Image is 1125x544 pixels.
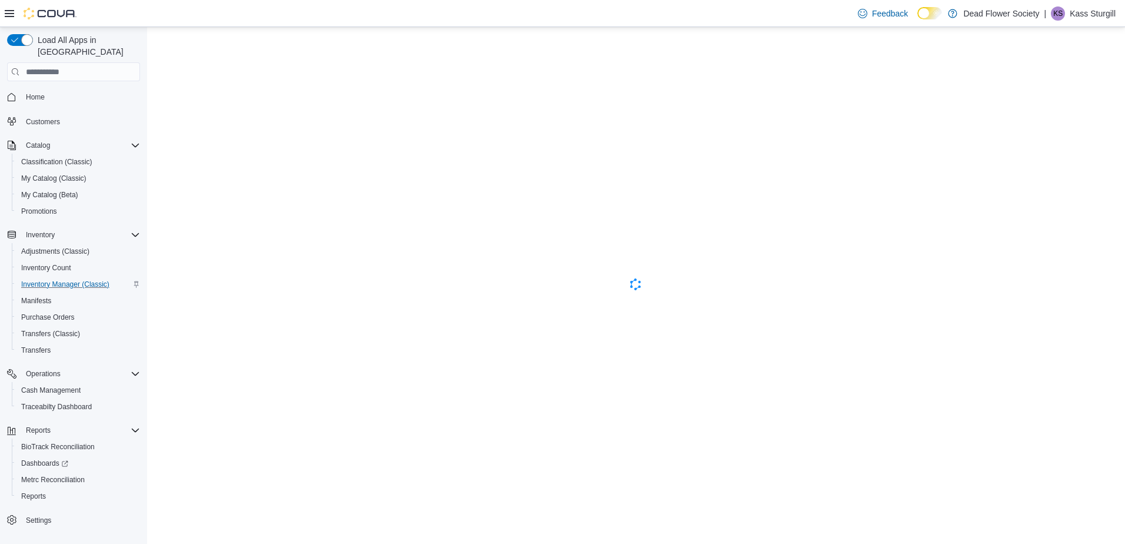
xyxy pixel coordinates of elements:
[12,439,145,455] button: BioTrack Reconciliation
[12,276,145,293] button: Inventory Manager (Classic)
[16,261,76,275] a: Inventory Count
[21,442,95,452] span: BioTrack Reconciliation
[21,386,81,395] span: Cash Management
[2,137,145,154] button: Catalog
[16,440,140,454] span: BioTrack Reconciliation
[33,34,140,58] span: Load All Apps in [GEOGRAPHIC_DATA]
[12,488,145,505] button: Reports
[2,227,145,243] button: Inventory
[21,207,57,216] span: Promotions
[12,170,145,187] button: My Catalog (Classic)
[12,399,145,415] button: Traceabilty Dashboard
[16,188,83,202] a: My Catalog (Beta)
[26,92,45,102] span: Home
[21,513,140,528] span: Settings
[16,171,140,185] span: My Catalog (Classic)
[16,204,62,218] a: Promotions
[872,8,908,19] span: Feedback
[21,367,140,381] span: Operations
[12,243,145,260] button: Adjustments (Classic)
[963,6,1039,21] p: Dead Flower Society
[16,294,56,308] a: Manifests
[21,475,85,485] span: Metrc Reconciliation
[16,489,51,503] a: Reports
[2,112,145,130] button: Customers
[16,294,140,308] span: Manifests
[21,138,55,152] button: Catalog
[16,456,73,470] a: Dashboards
[16,343,140,357] span: Transfers
[21,492,46,501] span: Reports
[12,309,145,326] button: Purchase Orders
[12,260,145,276] button: Inventory Count
[16,244,94,258] a: Adjustments (Classic)
[21,90,49,104] a: Home
[16,244,140,258] span: Adjustments (Classic)
[21,459,68,468] span: Dashboards
[16,171,91,185] a: My Catalog (Classic)
[26,426,51,435] span: Reports
[21,296,51,306] span: Manifests
[1051,6,1065,21] div: Kass Sturgill
[21,280,109,289] span: Inventory Manager (Classic)
[24,8,76,19] img: Cova
[12,187,145,203] button: My Catalog (Beta)
[16,188,140,202] span: My Catalog (Beta)
[2,88,145,105] button: Home
[1044,6,1047,21] p: |
[12,342,145,359] button: Transfers
[21,228,140,242] span: Inventory
[16,310,140,324] span: Purchase Orders
[21,346,51,355] span: Transfers
[16,261,140,275] span: Inventory Count
[21,89,140,104] span: Home
[16,383,85,397] a: Cash Management
[16,327,140,341] span: Transfers (Classic)
[21,329,80,339] span: Transfers (Classic)
[26,369,61,379] span: Operations
[917,7,942,19] input: Dark Mode
[12,472,145,488] button: Metrc Reconciliation
[12,203,145,220] button: Promotions
[917,19,918,20] span: Dark Mode
[1053,6,1063,21] span: KS
[16,327,85,341] a: Transfers (Classic)
[21,138,140,152] span: Catalog
[16,440,99,454] a: BioTrack Reconciliation
[16,400,96,414] a: Traceabilty Dashboard
[16,277,140,291] span: Inventory Manager (Classic)
[12,326,145,342] button: Transfers (Classic)
[21,157,92,167] span: Classification (Classic)
[16,473,140,487] span: Metrc Reconciliation
[12,154,145,170] button: Classification (Classic)
[26,117,60,127] span: Customers
[21,115,65,129] a: Customers
[16,277,114,291] a: Inventory Manager (Classic)
[2,366,145,382] button: Operations
[16,489,140,503] span: Reports
[21,423,140,437] span: Reports
[21,228,59,242] button: Inventory
[1070,6,1116,21] p: Kass Sturgill
[26,516,51,525] span: Settings
[21,513,56,528] a: Settings
[12,382,145,399] button: Cash Management
[21,313,75,322] span: Purchase Orders
[21,114,140,128] span: Customers
[16,155,140,169] span: Classification (Classic)
[21,190,78,200] span: My Catalog (Beta)
[21,174,86,183] span: My Catalog (Classic)
[16,473,89,487] a: Metrc Reconciliation
[16,383,140,397] span: Cash Management
[12,293,145,309] button: Manifests
[16,400,140,414] span: Traceabilty Dashboard
[16,310,79,324] a: Purchase Orders
[21,247,89,256] span: Adjustments (Classic)
[16,343,55,357] a: Transfers
[12,455,145,472] a: Dashboards
[2,512,145,529] button: Settings
[26,141,50,150] span: Catalog
[2,422,145,439] button: Reports
[21,263,71,273] span: Inventory Count
[26,230,55,240] span: Inventory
